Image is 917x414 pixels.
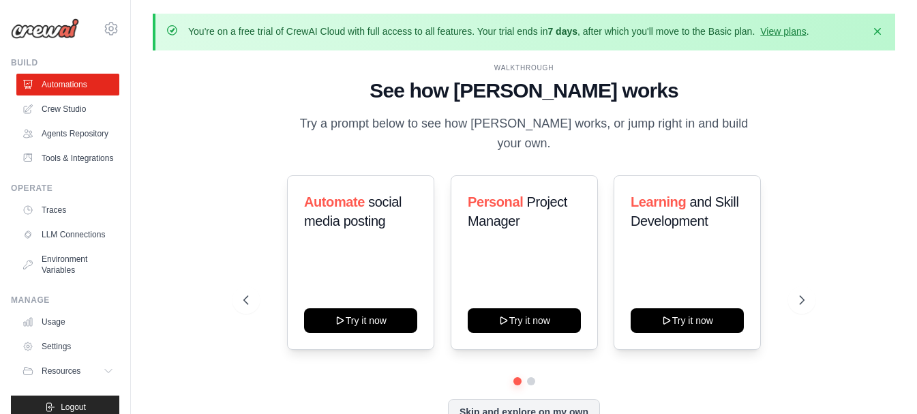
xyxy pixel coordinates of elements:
span: Resources [42,366,80,376]
a: Tools & Integrations [16,147,119,169]
span: Personal [468,194,523,209]
p: Try a prompt below to see how [PERSON_NAME] works, or jump right in and build your own. [295,114,753,154]
img: Logo [11,18,79,39]
a: Usage [16,311,119,333]
a: LLM Connections [16,224,119,246]
a: View plans [760,26,806,37]
button: Try it now [468,308,581,333]
p: You're on a free trial of CrewAI Cloud with full access to all features. Your trial ends in , aft... [188,25,809,38]
button: Try it now [304,308,417,333]
a: Environment Variables [16,248,119,281]
span: Project Manager [468,194,567,228]
a: Settings [16,336,119,357]
div: WALKTHROUGH [243,63,805,73]
a: Automations [16,74,119,95]
a: Crew Studio [16,98,119,120]
span: Logout [61,402,86,413]
span: Learning [631,194,686,209]
span: social media posting [304,194,402,228]
a: Traces [16,199,119,221]
div: Manage [11,295,119,306]
div: Build [11,57,119,68]
h1: See how [PERSON_NAME] works [243,78,805,103]
button: Try it now [631,308,744,333]
strong: 7 days [547,26,577,37]
button: Resources [16,360,119,382]
div: Operate [11,183,119,194]
a: Agents Repository [16,123,119,145]
span: Automate [304,194,365,209]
